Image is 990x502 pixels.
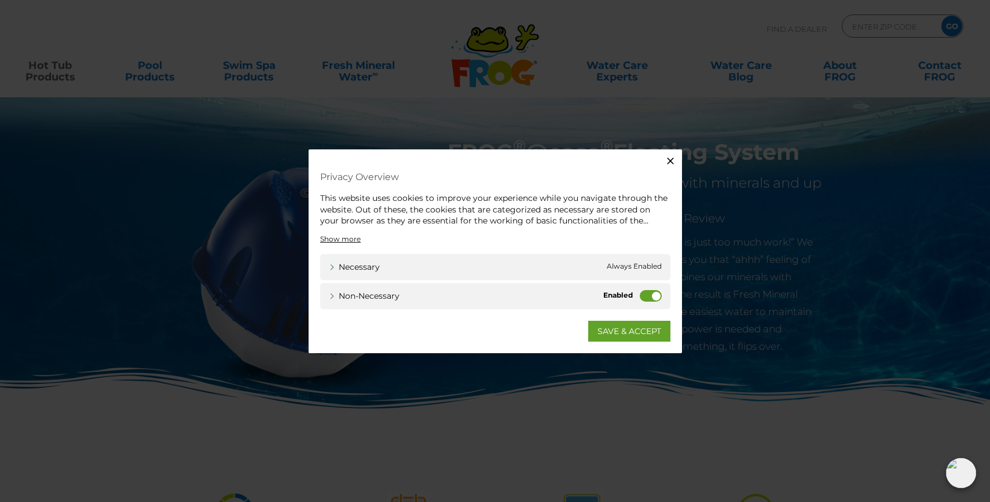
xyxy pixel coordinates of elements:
[320,167,670,187] h4: Privacy Overview
[320,193,670,227] div: This website uses cookies to improve your experience while you navigate through the website. Out ...
[320,233,361,244] a: Show more
[588,320,670,341] a: SAVE & ACCEPT
[329,290,399,302] a: Non-necessary
[329,261,380,273] a: Necessary
[946,458,976,488] img: openIcon
[607,261,662,273] span: Always Enabled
